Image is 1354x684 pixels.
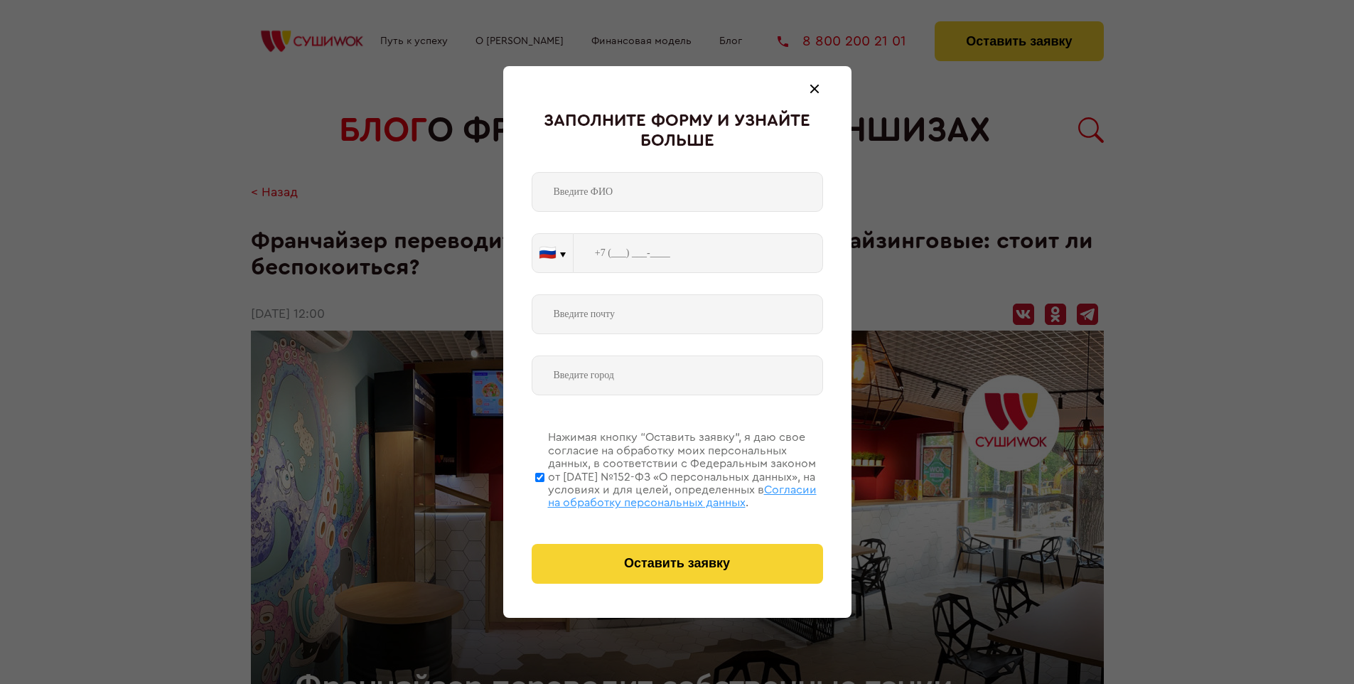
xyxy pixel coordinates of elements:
button: Оставить заявку [532,544,823,584]
input: Введите почту [532,294,823,334]
div: Заполните форму и узнайте больше [532,112,823,151]
div: Нажимая кнопку “Оставить заявку”, я даю свое согласие на обработку моих персональных данных, в со... [548,431,823,509]
input: +7 (___) ___-____ [574,233,823,273]
input: Введите город [532,356,823,395]
input: Введите ФИО [532,172,823,212]
span: Согласии на обработку персональных данных [548,484,817,508]
button: 🇷🇺 [532,234,573,272]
